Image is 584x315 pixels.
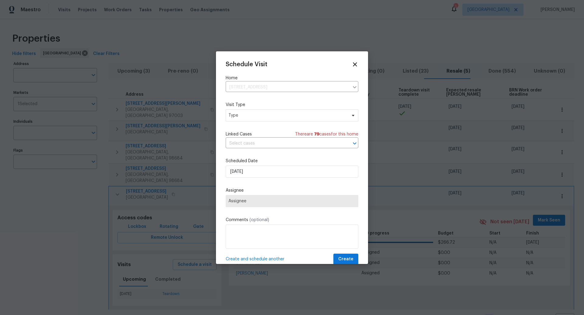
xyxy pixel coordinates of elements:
input: M/D/YYYY [226,166,358,178]
input: Enter in an address [226,83,349,92]
span: Type [228,112,347,118]
span: 79 [314,132,319,136]
button: Open [350,139,359,148]
label: Assignee [226,187,358,193]
span: (optional) [249,218,269,222]
label: Comments [226,217,358,223]
input: Select cases [226,139,341,148]
span: Create [338,255,353,263]
label: Home [226,75,358,81]
label: Scheduled Date [226,158,358,164]
button: Create [333,254,358,265]
span: Linked Cases [226,131,252,137]
span: Schedule Visit [226,61,267,67]
span: There are case s for this home [295,131,358,137]
span: Close [352,61,358,68]
label: Visit Type [226,102,358,108]
span: Create and schedule another [226,256,284,262]
span: Assignee [228,199,356,204]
